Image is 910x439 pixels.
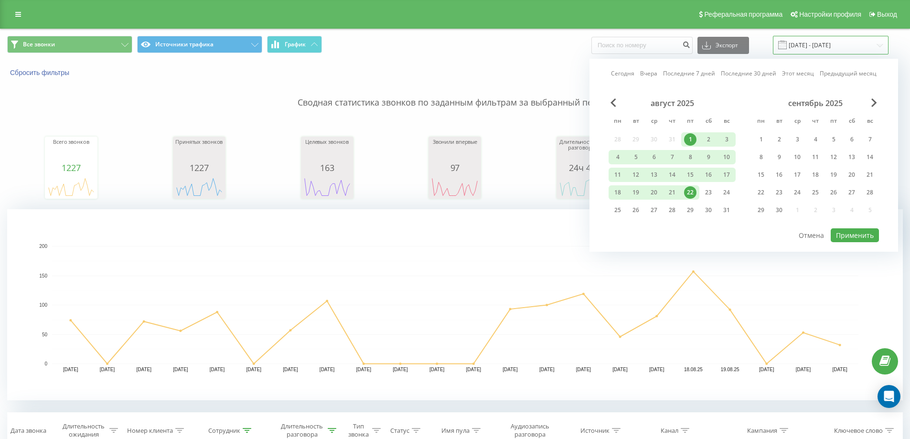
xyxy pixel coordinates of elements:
[648,204,660,216] div: 27
[699,150,717,164] div: сб 9 авг. 2025 г.
[861,168,879,182] div: вс 21 сент. 2025 г.
[629,115,643,129] abbr: вторник
[747,427,777,435] div: Кампания
[684,186,696,199] div: 22
[754,115,768,129] abbr: понедельник
[834,427,883,435] div: Ключевое слово
[681,203,699,217] div: пт 29 авг. 2025 г.
[861,150,879,164] div: вс 14 сент. 2025 г.
[39,244,47,249] text: 200
[580,427,610,435] div: Источник
[863,115,877,129] abbr: воскресенье
[303,163,351,172] div: 163
[717,132,736,147] div: вс 3 авг. 2025 г.
[136,367,151,372] text: [DATE]
[843,132,861,147] div: сб 6 сент. 2025 г.
[861,132,879,147] div: вс 7 сент. 2025 г.
[267,36,322,53] button: График
[720,186,733,199] div: 24
[609,168,627,182] div: пн 11 авг. 2025 г.
[719,115,734,129] abbr: воскресенье
[791,186,803,199] div: 24
[627,203,645,217] div: вт 26 авг. 2025 г.
[770,168,788,182] div: вт 16 сент. 2025 г.
[666,204,678,216] div: 28
[648,186,660,199] div: 20
[210,367,225,372] text: [DATE]
[283,367,298,372] text: [DATE]
[175,172,223,201] svg: A chart.
[770,203,788,217] div: вт 30 сент. 2025 г.
[356,367,372,372] text: [DATE]
[663,185,681,200] div: чт 21 авг. 2025 г.
[796,367,811,372] text: [DATE]
[827,151,840,163] div: 12
[864,151,876,163] div: 14
[208,427,240,435] div: Сотрудник
[702,151,715,163] div: 9
[610,115,625,129] abbr: понедельник
[630,186,642,199] div: 19
[717,150,736,164] div: вс 10 авг. 2025 г.
[665,115,679,129] abbr: четверг
[790,115,804,129] abbr: среда
[591,37,693,54] input: Поиск по номеру
[824,185,843,200] div: пт 26 сент. 2025 г.
[864,169,876,181] div: 21
[610,98,616,107] span: Previous Month
[827,133,840,146] div: 5
[39,302,47,308] text: 100
[347,422,370,439] div: Тип звонка
[809,151,822,163] div: 11
[717,203,736,217] div: вс 31 авг. 2025 г.
[721,69,776,78] a: Последние 30 дней
[809,169,822,181] div: 18
[627,150,645,164] div: вт 5 авг. 2025 г.
[7,68,74,77] button: Сбросить фильтры
[645,185,663,200] div: ср 20 авг. 2025 г.
[791,151,803,163] div: 10
[663,69,715,78] a: Последние 7 дней
[864,133,876,146] div: 7
[773,186,785,199] div: 23
[630,204,642,216] div: 26
[627,185,645,200] div: вт 19 авг. 2025 г.
[702,169,715,181] div: 16
[429,367,445,372] text: [DATE]
[611,169,624,181] div: 11
[303,172,351,201] svg: A chart.
[717,185,736,200] div: вс 24 авг. 2025 г.
[720,151,733,163] div: 10
[793,228,829,242] button: Отмена
[699,132,717,147] div: сб 2 авг. 2025 г.
[175,163,223,172] div: 1227
[827,186,840,199] div: 26
[843,185,861,200] div: сб 27 сент. 2025 г.
[683,115,697,129] abbr: пятница
[611,186,624,199] div: 18
[502,422,557,439] div: Аудиозапись разговора
[809,186,822,199] div: 25
[7,36,132,53] button: Все звонки
[699,168,717,182] div: сб 16 авг. 2025 г.
[755,133,767,146] div: 1
[630,151,642,163] div: 5
[47,163,95,172] div: 1227
[846,186,858,199] div: 27
[576,367,591,372] text: [DATE]
[826,115,841,129] abbr: пятница
[609,203,627,217] div: пн 25 авг. 2025 г.
[611,204,624,216] div: 25
[755,204,767,216] div: 29
[609,185,627,200] div: пн 18 авг. 2025 г.
[808,115,823,129] abbr: четверг
[717,168,736,182] div: вс 17 авг. 2025 г.
[648,151,660,163] div: 6
[559,172,607,201] div: A chart.
[806,150,824,164] div: чт 11 сент. 2025 г.
[661,427,678,435] div: Канал
[559,163,607,172] div: 24ч 4м
[684,169,696,181] div: 15
[752,150,770,164] div: пн 8 сент. 2025 г.
[755,151,767,163] div: 8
